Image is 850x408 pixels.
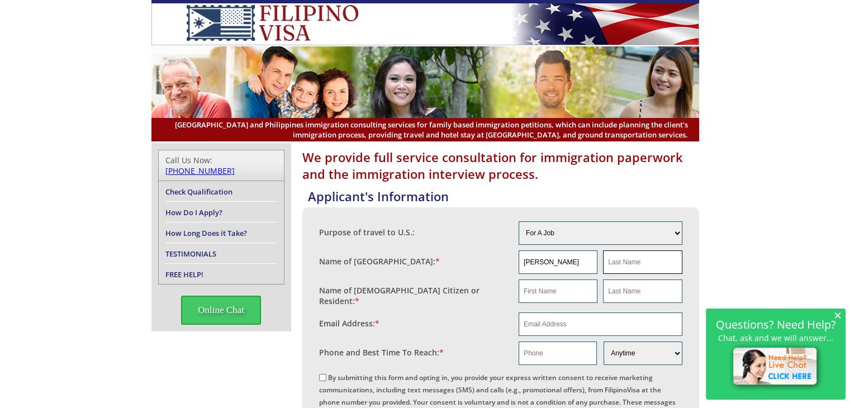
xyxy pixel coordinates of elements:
[319,318,379,329] label: Email Address:
[165,165,235,176] a: [PHONE_NUMBER]
[165,207,222,217] a: How Do I Apply?
[319,256,440,267] label: Name of [GEOGRAPHIC_DATA]:
[834,310,842,320] span: ×
[319,374,326,381] input: By submitting this form and opting in, you provide your express written consent to receive market...
[308,188,699,205] h4: Applicant's Information
[165,269,203,279] a: FREE HELP!
[603,250,682,274] input: Last Name
[319,227,415,238] label: Purpose of travel to U.S.:
[519,279,597,303] input: First Name
[604,341,682,365] select: Phone and Best Reach Time are required.
[319,285,508,306] label: Name of [DEMOGRAPHIC_DATA] Citizen or Resident:
[165,249,216,259] a: TESTIMONIALS
[319,347,444,358] label: Phone and Best Time To Reach:
[519,250,597,274] input: First Name
[711,333,840,343] p: Chat, ask and we will answer...
[181,296,261,325] span: Online Chat
[728,343,824,392] img: live-chat-icon.png
[302,149,699,182] h1: We provide full service consultation for immigration paperwork and the immigration interview proc...
[603,279,682,303] input: Last Name
[165,228,247,238] a: How Long Does it Take?
[165,155,277,176] div: Call Us Now:
[519,341,597,365] input: Phone
[165,187,232,197] a: Check Qualification
[519,312,682,336] input: Email Address
[711,320,840,329] h2: Questions? Need Help?
[163,120,688,140] span: [GEOGRAPHIC_DATA] and Philippines immigration consulting services for family based immigration pe...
